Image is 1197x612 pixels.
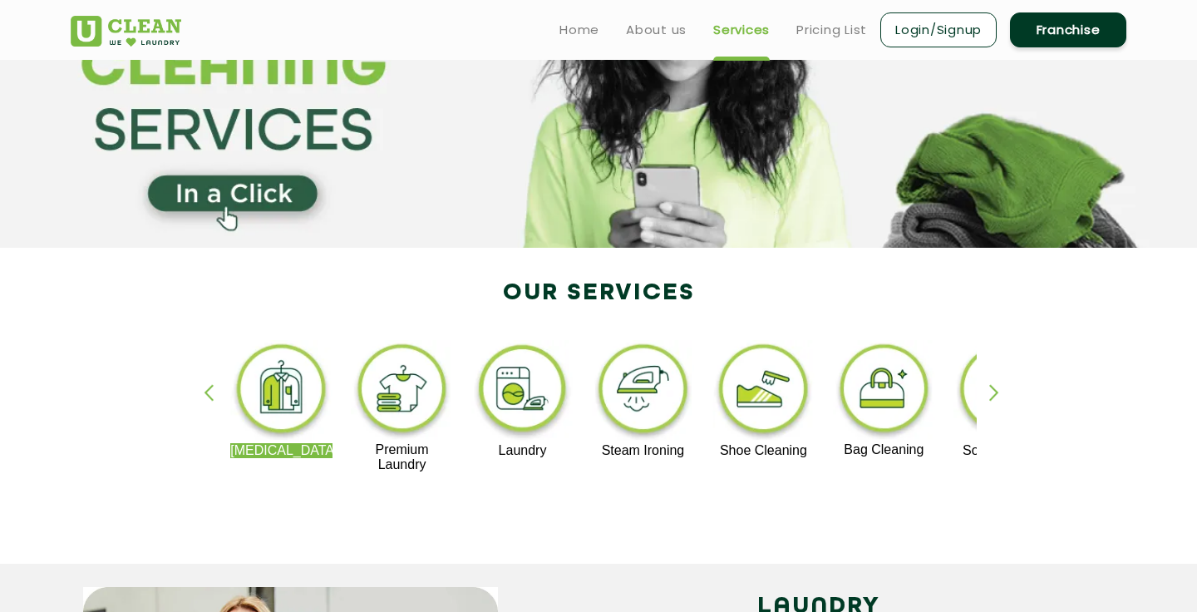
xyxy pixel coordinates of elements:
[796,20,867,40] a: Pricing List
[351,340,453,442] img: premium_laundry_cleaning_11zon.webp
[230,340,332,443] img: dry_cleaning_11zon.webp
[713,20,770,40] a: Services
[833,340,935,442] img: bag_cleaning_11zon.webp
[592,443,694,458] p: Steam Ironing
[471,443,574,458] p: Laundry
[1010,12,1126,47] a: Franchise
[592,340,694,443] img: steam_ironing_11zon.webp
[953,443,1056,458] p: Sofa Cleaning
[880,12,997,47] a: Login/Signup
[626,20,687,40] a: About us
[230,443,332,458] p: [MEDICAL_DATA]
[712,340,815,443] img: shoe_cleaning_11zon.webp
[71,16,181,47] img: UClean Laundry and Dry Cleaning
[833,442,935,457] p: Bag Cleaning
[471,340,574,443] img: laundry_cleaning_11zon.webp
[712,443,815,458] p: Shoe Cleaning
[559,20,599,40] a: Home
[953,340,1056,443] img: sofa_cleaning_11zon.webp
[351,442,453,472] p: Premium Laundry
